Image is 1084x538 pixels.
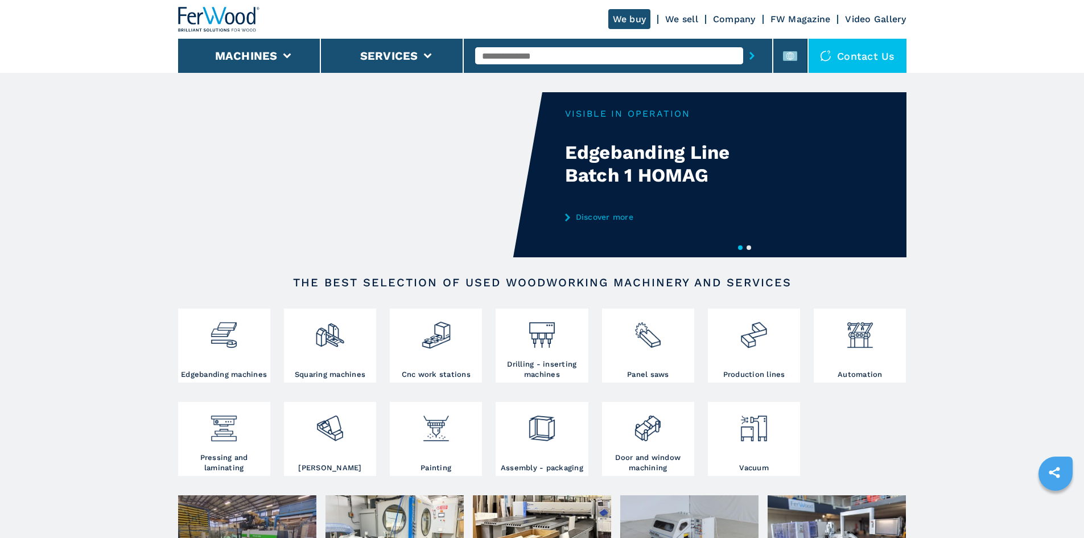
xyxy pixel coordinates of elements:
h3: Pressing and laminating [181,453,267,473]
a: [PERSON_NAME] [284,402,376,476]
a: Assembly - packaging [496,402,588,476]
img: verniciatura_1.png [421,405,451,443]
button: 2 [747,245,751,250]
a: Painting [390,402,482,476]
img: pressa-strettoia.png [209,405,239,443]
a: We buy [608,9,651,29]
h3: Automation [838,369,883,380]
h3: Edgebanding machines [181,369,267,380]
video: Your browser does not support the video tag. [178,92,542,257]
h3: Door and window machining [605,453,691,473]
h3: Production lines [723,369,785,380]
h3: Vacuum [739,463,769,473]
img: levigatrici_2.png [315,405,345,443]
img: foratrici_inseritrici_2.png [527,311,557,350]
a: Cnc work stations [390,309,482,383]
a: Vacuum [708,402,800,476]
img: aspirazione_1.png [739,405,769,443]
a: Automation [814,309,906,383]
img: automazione.png [845,311,875,350]
button: Machines [215,49,278,63]
img: sezionatrici_2.png [633,311,663,350]
a: Video Gallery [845,14,906,24]
img: Ferwood [178,7,260,32]
img: Contact us [820,50,831,61]
img: centro_di_lavoro_cnc_2.png [421,311,451,350]
h3: Panel saws [627,369,669,380]
h3: Painting [421,463,451,473]
a: sharethis [1040,458,1069,487]
h2: The best selection of used woodworking machinery and services [215,276,870,289]
a: Panel saws [602,309,694,383]
button: 1 [738,245,743,250]
a: Discover more [565,212,788,221]
button: Services [360,49,418,63]
h3: [PERSON_NAME] [298,463,361,473]
img: squadratrici_2.png [315,311,345,350]
a: Production lines [708,309,800,383]
button: submit-button [743,43,761,69]
a: We sell [665,14,698,24]
h3: Drilling - inserting machines [498,359,585,380]
a: Squaring machines [284,309,376,383]
a: FW Magazine [770,14,831,24]
iframe: Chat [1036,487,1075,529]
h3: Cnc work stations [402,369,471,380]
a: Drilling - inserting machines [496,309,588,383]
h3: Assembly - packaging [501,463,583,473]
img: lavorazione_porte_finestre_2.png [633,405,663,443]
a: Company [713,14,756,24]
img: bordatrici_1.png [209,311,239,350]
a: Edgebanding machines [178,309,270,383]
img: linee_di_produzione_2.png [739,311,769,350]
div: Contact us [809,39,906,73]
img: montaggio_imballaggio_2.png [527,405,557,443]
h3: Squaring machines [295,369,365,380]
a: Pressing and laminating [178,402,270,476]
a: Door and window machining [602,402,694,476]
